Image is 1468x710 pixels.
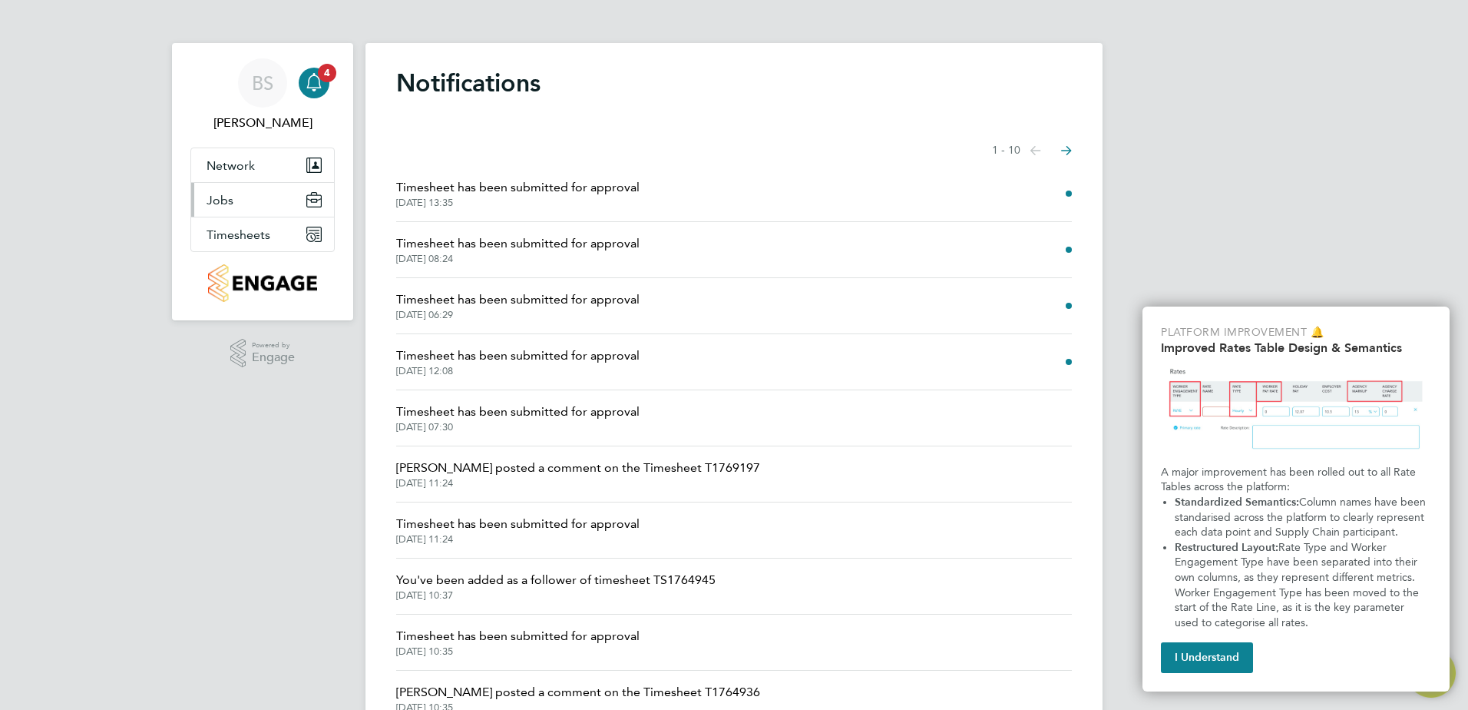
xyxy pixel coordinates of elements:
h2: Improved Rates Table Design & Semantics [1161,340,1431,355]
a: Go to account details [190,58,335,132]
a: Go to home page [190,264,335,302]
span: [DATE] 08:24 [396,253,640,265]
span: [DATE] 11:24 [396,533,640,546]
strong: Restructured Layout: [1175,541,1278,554]
span: [DATE] 12:08 [396,365,640,377]
span: Timesheet has been submitted for approval [396,627,640,645]
span: Timesheet has been submitted for approval [396,234,640,253]
span: 4 [318,64,336,82]
span: Jobs [207,193,233,207]
p: A major improvement has been rolled out to all Rate Tables across the platform: [1161,465,1431,495]
span: Timesheet has been submitted for approval [396,178,640,197]
span: Network [207,158,255,173]
span: [DATE] 06:29 [396,309,640,321]
nav: Main navigation [172,43,353,320]
span: Bradley Sedge [190,114,335,132]
span: Timesheet has been submitted for approval [396,403,640,421]
span: Rate Type and Worker Engagement Type have been separated into their own columns, as they represen... [1175,541,1422,629]
span: Timesheet has been submitted for approval [396,290,640,309]
img: countryside-properties-logo-retina.png [208,264,316,302]
span: [DATE] 11:24 [396,477,760,489]
span: Timesheet has been submitted for approval [396,347,640,365]
span: Timesheets [207,227,270,242]
span: [DATE] 13:35 [396,197,640,209]
span: You've been added as a follower of timesheet TS1764945 [396,571,716,589]
span: Timesheet has been submitted for approval [396,515,640,533]
span: [DATE] 10:35 [396,645,640,658]
nav: Select page of notifications list [992,135,1072,166]
span: [DATE] 07:30 [396,421,640,433]
p: Platform Improvement 🔔 [1161,325,1431,340]
span: Engage [252,351,295,364]
img: Updated Rates Table Design & Semantics [1161,361,1431,459]
span: [DATE] 10:37 [396,589,716,602]
span: Column names have been standarised across the platform to clearly represent each data point and S... [1175,496,1429,539]
span: BS [252,73,273,93]
button: I Understand [1161,642,1253,673]
span: 1 - 10 [992,143,1020,158]
div: Improved Rate Table Semantics [1142,307,1450,692]
h1: Notifications [396,68,1072,98]
span: Powered by [252,339,295,352]
strong: Standardized Semantics: [1175,496,1299,509]
span: [PERSON_NAME] posted a comment on the Timesheet T1764936 [396,683,760,702]
span: [PERSON_NAME] posted a comment on the Timesheet T1769197 [396,459,760,477]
